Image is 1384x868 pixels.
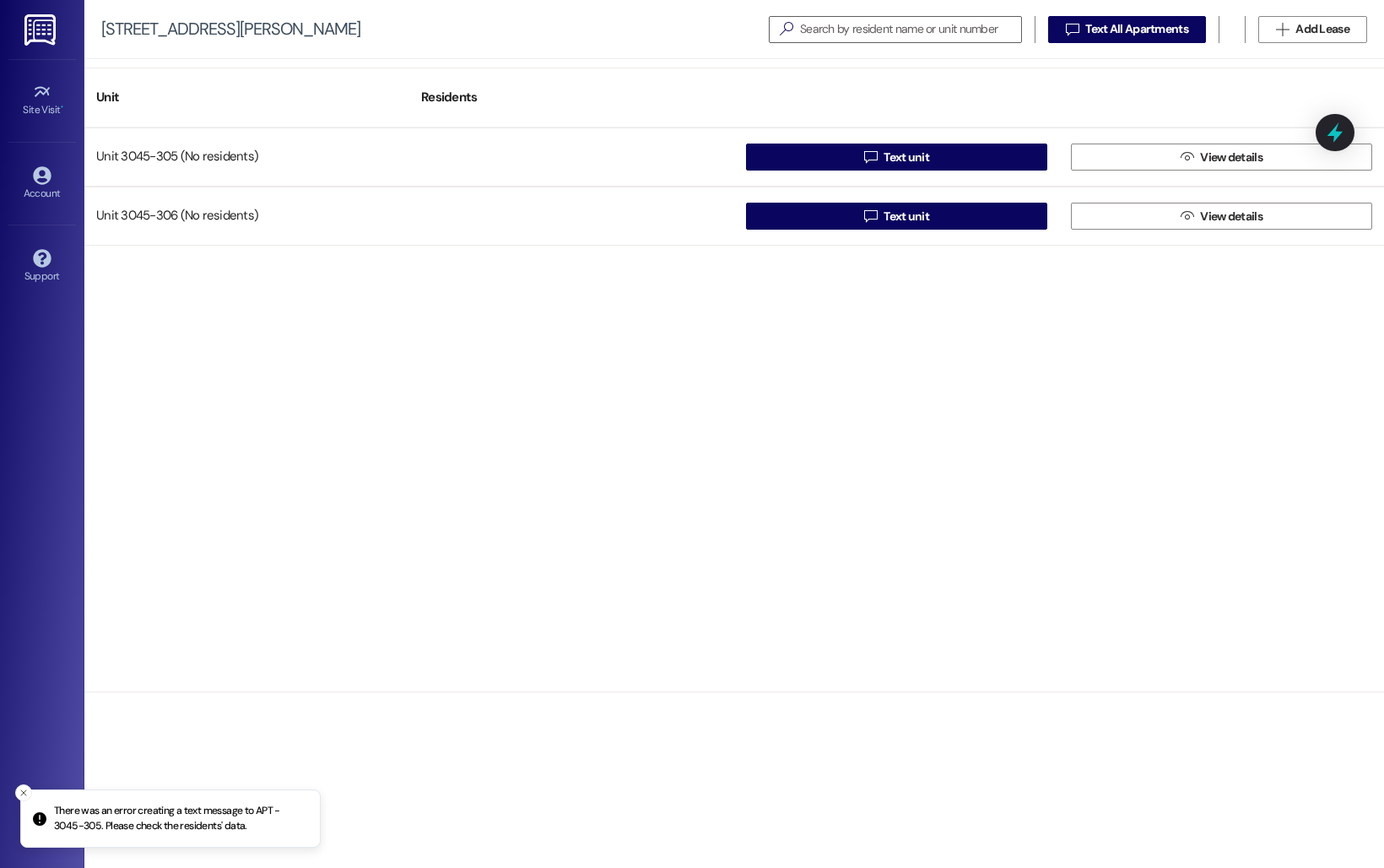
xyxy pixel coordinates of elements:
div: Unit [84,77,409,118]
span: Add Lease [1295,20,1349,38]
p: There was an error creating a text message to APT - 3045-305. Please check the residents' data. [54,804,306,833]
div: Unit 3045-306 (No residents) [84,199,409,233]
span: View details [1200,149,1262,166]
div: Residents [409,77,734,118]
input: Search by resident name or unit number [800,18,1021,41]
a: Support [8,244,76,290]
i:  [864,150,877,164]
span: Text unit [884,149,929,166]
img: ResiDesk Logo [24,14,59,46]
div: [STREET_ADDRESS][PERSON_NAME] [101,20,360,38]
span: • [61,101,63,113]
span: Text All Apartments [1085,20,1188,38]
i:  [1181,209,1193,223]
i:  [773,20,800,38]
i:  [1276,23,1289,36]
a: Site Visit • [8,78,76,123]
span: Text unit [884,208,929,225]
button: Close toast [15,784,32,801]
button: Text All Apartments [1048,16,1206,43]
button: Text unit [746,203,1047,230]
button: Text unit [746,144,1047,171]
span: View details [1200,208,1262,225]
div: Unit 3045-305 (No residents) [84,140,409,174]
button: Add Lease [1258,16,1367,43]
a: Account [8,161,76,207]
button: View details [1071,144,1372,171]
button: View details [1071,203,1372,230]
i:  [1066,23,1079,36]
i:  [864,209,877,223]
i:  [1181,150,1193,164]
